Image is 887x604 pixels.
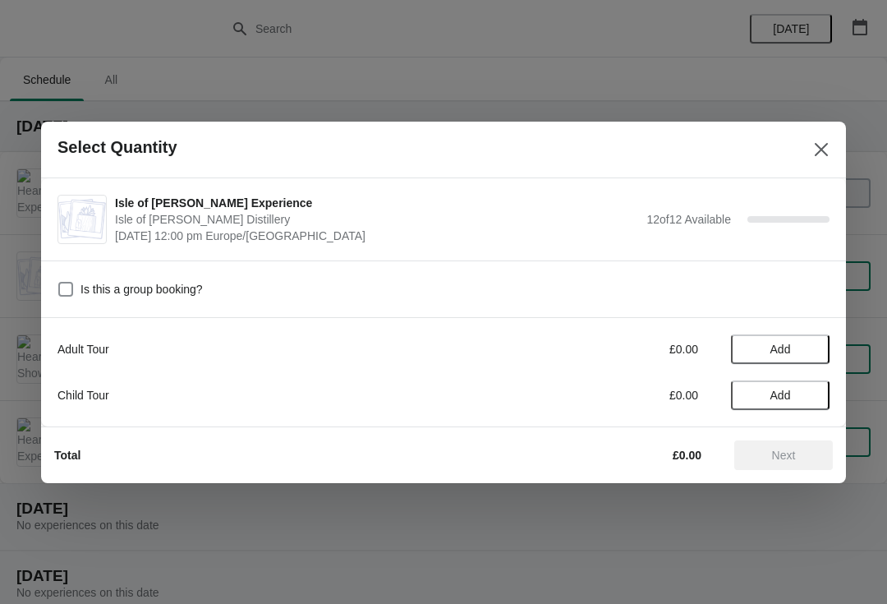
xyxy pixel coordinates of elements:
[646,213,731,226] span: 12 of 12 Available
[57,341,513,357] div: Adult Tour
[115,195,638,211] span: Isle of [PERSON_NAME] Experience
[58,199,106,238] img: Isle of Harris Gin Experience | Isle of Harris Distillery | September 5 | 12:00 pm Europe/London
[731,380,830,410] button: Add
[546,341,698,357] div: £0.00
[546,387,698,403] div: £0.00
[54,449,80,462] strong: Total
[807,135,836,164] button: Close
[57,387,513,403] div: Child Tour
[57,138,177,157] h2: Select Quantity
[673,449,701,462] strong: £0.00
[770,389,791,402] span: Add
[80,281,203,297] span: Is this a group booking?
[115,211,638,228] span: Isle of [PERSON_NAME] Distillery
[731,334,830,364] button: Add
[770,343,791,356] span: Add
[115,228,638,244] span: [DATE] 12:00 pm Europe/[GEOGRAPHIC_DATA]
